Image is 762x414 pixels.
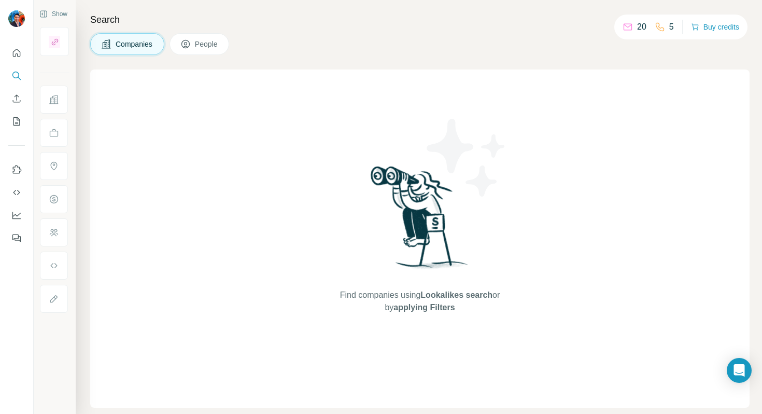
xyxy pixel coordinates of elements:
img: Surfe Illustration - Stars [420,111,513,204]
button: Use Surfe API [8,183,25,202]
h4: Search [90,12,750,27]
button: Show [32,6,75,22]
img: Avatar [8,10,25,27]
button: Use Surfe on LinkedIn [8,160,25,179]
span: Lookalikes search [420,291,492,299]
img: Surfe Illustration - Woman searching with binoculars [366,163,474,279]
button: Buy credits [691,20,739,34]
p: 20 [637,21,646,33]
button: Search [8,66,25,85]
button: Dashboard [8,206,25,225]
button: Enrich CSV [8,89,25,108]
button: Quick start [8,44,25,62]
span: Find companies using or by [337,289,503,314]
span: People [195,39,219,49]
span: applying Filters [393,303,455,312]
button: My lists [8,112,25,131]
p: 5 [669,21,674,33]
div: Open Intercom Messenger [727,358,752,383]
span: Companies [116,39,153,49]
button: Feedback [8,229,25,247]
